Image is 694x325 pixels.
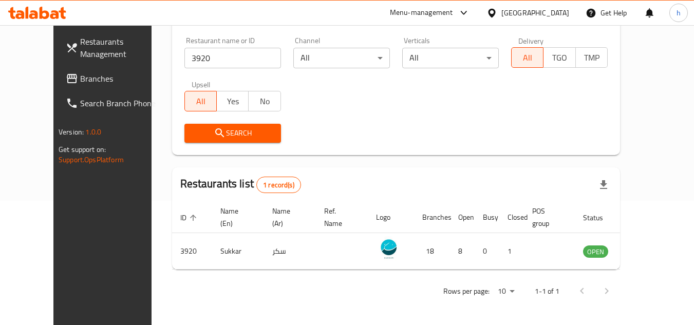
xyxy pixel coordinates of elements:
[272,205,304,230] span: Name (Ar)
[475,202,499,233] th: Busy
[293,48,390,68] div: All
[216,91,249,111] button: Yes
[256,177,301,193] div: Total records count
[192,81,211,88] label: Upsell
[180,176,301,193] h2: Restaurants list
[677,7,681,18] span: h
[368,202,414,233] th: Logo
[548,50,571,65] span: TGO
[58,91,170,116] a: Search Branch Phone
[535,285,559,298] p: 1-1 of 1
[575,47,608,68] button: TMP
[59,143,106,156] span: Get support on:
[475,233,499,270] td: 0
[518,37,544,44] label: Delivery
[212,233,264,270] td: Sukkar
[450,202,475,233] th: Open
[184,48,281,68] input: Search for restaurant name or ID..
[583,246,608,258] span: OPEN
[220,205,252,230] span: Name (En)
[253,94,276,109] span: No
[450,233,475,270] td: 8
[172,233,212,270] td: 3920
[499,233,524,270] td: 1
[221,94,245,109] span: Yes
[80,97,161,109] span: Search Branch Phone
[414,233,450,270] td: 18
[324,205,355,230] span: Ref. Name
[189,94,213,109] span: All
[443,285,490,298] p: Rows per page:
[58,66,170,91] a: Branches
[180,212,200,224] span: ID
[390,7,453,19] div: Menu-management
[193,127,273,140] span: Search
[80,72,161,85] span: Branches
[248,91,280,111] button: No
[59,125,84,139] span: Version:
[511,47,543,68] button: All
[516,50,539,65] span: All
[184,124,281,143] button: Search
[499,202,524,233] th: Closed
[376,236,402,262] img: Sukkar
[591,173,616,197] div: Export file
[257,180,301,190] span: 1 record(s)
[184,12,608,28] h2: Restaurant search
[264,233,316,270] td: سكر
[543,47,575,68] button: TGO
[583,212,616,224] span: Status
[532,205,562,230] span: POS group
[414,202,450,233] th: Branches
[494,284,518,299] div: Rows per page:
[85,125,101,139] span: 1.0.0
[402,48,499,68] div: All
[580,50,604,65] span: TMP
[501,7,569,18] div: [GEOGRAPHIC_DATA]
[184,91,217,111] button: All
[59,153,124,166] a: Support.OpsPlatform
[58,29,170,66] a: Restaurants Management
[172,202,664,270] table: enhanced table
[80,35,161,60] span: Restaurants Management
